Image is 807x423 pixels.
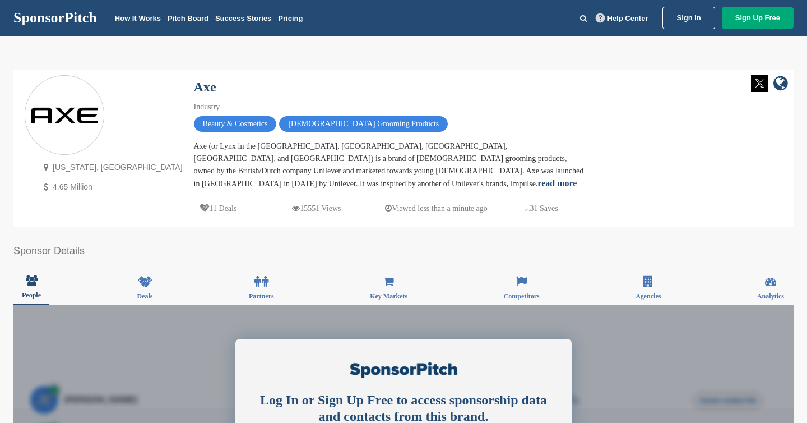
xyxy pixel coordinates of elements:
[385,201,488,215] p: Viewed less than a minute ago
[13,11,97,25] a: SponsorPitch
[13,243,794,259] h2: Sponsor Details
[115,14,161,22] a: How It Works
[39,180,183,194] p: 4.65 Million
[168,14,208,22] a: Pitch Board
[278,14,303,22] a: Pricing
[593,12,651,25] a: Help Center
[751,75,768,92] img: Twitter white
[525,201,558,215] p: 31 Saves
[757,293,784,300] span: Analytics
[215,14,271,22] a: Success Stories
[773,75,788,94] a: company link
[194,116,277,132] span: Beauty & Cosmetics
[249,293,274,300] span: Partners
[292,201,341,215] p: 15551 Views
[279,116,448,132] span: [DEMOGRAPHIC_DATA] Grooming Products
[370,293,407,300] span: Key Markets
[194,140,586,190] div: Axe (or Lynx in the [GEOGRAPHIC_DATA], [GEOGRAPHIC_DATA], [GEOGRAPHIC_DATA], [GEOGRAPHIC_DATA], a...
[636,293,661,300] span: Agencies
[25,90,104,142] img: Sponsorpitch & Axe
[39,160,183,174] p: [US_STATE], [GEOGRAPHIC_DATA]
[662,7,715,29] a: Sign In
[137,293,153,300] span: Deals
[22,292,41,298] span: People
[722,7,794,29] a: Sign Up Free
[194,80,216,94] a: Axe
[200,201,237,215] p: 11 Deals
[537,178,577,188] a: read more
[194,101,586,113] div: Industry
[504,293,540,300] span: Competitors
